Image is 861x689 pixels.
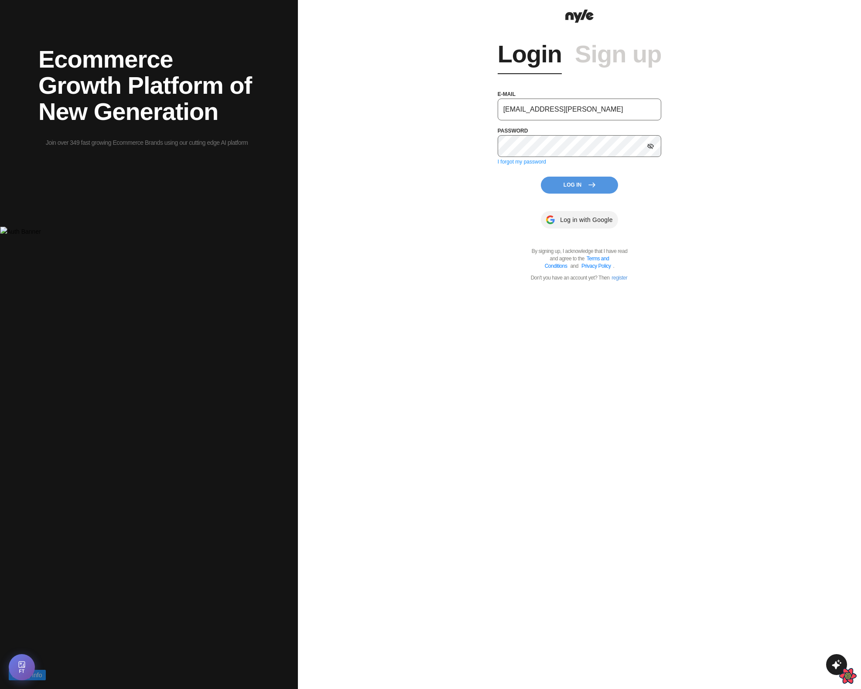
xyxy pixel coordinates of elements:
button: Open Feature Toggle Debug Panel [9,654,35,680]
span: FT [19,669,24,674]
span: Debug Info [12,670,42,680]
a: Login [498,41,562,67]
a: Privacy Policy [581,263,611,269]
span: and [568,263,581,269]
p: Don't you have an account yet? Then [530,274,630,282]
button: Log In [541,177,618,194]
p: By signing up, I acknowledge that I have read and agree to the . [530,248,630,270]
label: e-mail [498,91,516,97]
a: I forgot my password [498,159,546,165]
a: register [612,275,627,281]
button: Log in with Google [541,211,618,229]
button: Debug Info [9,670,46,680]
label: password [498,128,528,134]
p: Join over 349 fast growing Ecommerce Brands using our cutting edge AI platform [38,138,255,147]
a: Sign up [575,41,661,67]
a: Terms and Conditions [545,256,609,269]
button: Open React Query Devtools [839,667,857,685]
h2: Ecommerce Growth Platform of New Generation [38,46,255,125]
